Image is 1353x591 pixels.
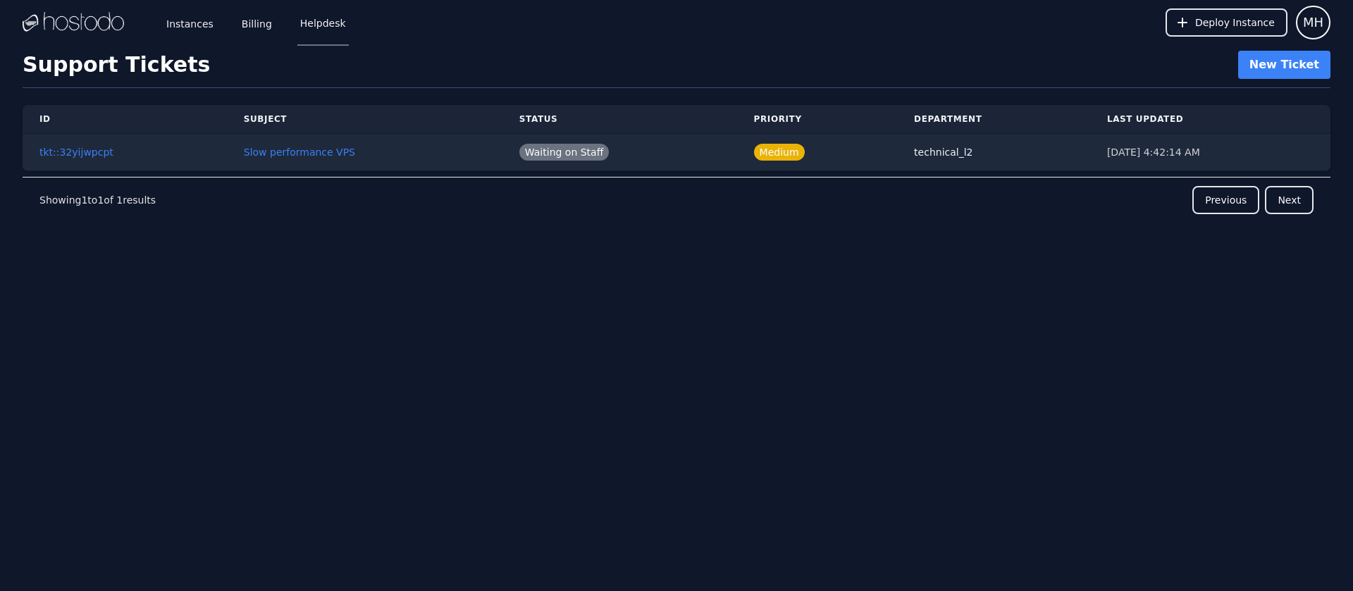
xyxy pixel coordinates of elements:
[1192,186,1259,214] button: Previous
[227,105,502,134] th: Subject
[244,147,355,158] a: Slow performance VPS
[1166,8,1287,37] button: Deploy Instance
[97,194,104,206] span: 1
[23,52,210,77] h1: Support Tickets
[754,144,805,161] span: Medium
[897,105,1090,134] th: Department
[1238,51,1330,79] a: New Ticket
[502,105,737,134] th: Status
[23,12,124,33] img: Logo
[81,194,87,206] span: 1
[23,105,227,134] th: ID
[116,194,123,206] span: 1
[519,144,610,161] span: Waiting on Staff
[737,105,898,134] th: Priority
[1296,6,1330,39] button: User menu
[1265,186,1314,214] button: Next
[39,193,156,207] p: Showing to of results
[23,177,1330,223] nav: Pagination
[1303,13,1323,32] span: MH
[39,147,113,158] a: tkt::32yijwpcpt
[914,145,1073,159] div: technical_l2
[1090,105,1330,134] th: Last Updated
[1195,15,1275,30] span: Deploy Instance
[1107,145,1314,159] div: [DATE] 4:42:14 AM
